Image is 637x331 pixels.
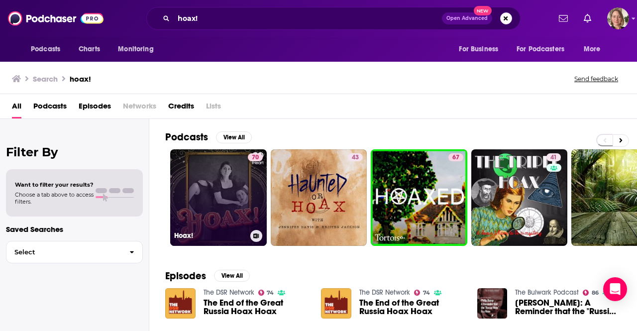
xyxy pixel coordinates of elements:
[6,224,143,234] p: Saved Searches
[165,270,250,282] a: EpisodesView All
[271,149,367,246] a: 43
[8,9,104,28] img: Podchaser - Follow, Share and Rate Podcasts
[321,288,351,319] img: The End of the Great Russia Hoax Hoax
[359,299,465,316] a: The End of the Great Russia Hoax Hoax
[442,12,492,24] button: Open AdvancedNew
[174,10,442,26] input: Search podcasts, credits, & more...
[474,6,492,15] span: New
[515,299,621,316] a: Philip Bump: A Reminder that the "Russia Hoax" Is a Hoax
[24,40,73,59] button: open menu
[477,288,508,319] img: Philip Bump: A Reminder that the "Russia Hoax" Is a Hoax
[267,291,274,295] span: 74
[517,42,564,56] span: For Podcasters
[252,153,259,163] span: 70
[165,131,252,143] a: PodcastsView All
[583,290,599,296] a: 86
[165,131,208,143] h2: Podcasts
[79,42,100,56] span: Charts
[571,75,621,83] button: Send feedback
[546,153,561,161] a: 41
[423,291,430,295] span: 74
[31,42,60,56] span: Podcasts
[6,241,143,263] button: Select
[15,181,94,188] span: Want to filter your results?
[471,149,568,246] a: 41
[204,299,310,316] a: The End of the Great Russia Hoax Hoax
[584,42,601,56] span: More
[118,42,153,56] span: Monitoring
[174,231,246,240] h3: Hoax!
[33,74,58,84] h3: Search
[555,10,572,27] a: Show notifications dropdown
[459,42,498,56] span: For Business
[146,7,521,30] div: Search podcasts, credits, & more...
[359,288,410,297] a: The DSR Network
[165,270,206,282] h2: Episodes
[603,277,627,301] div: Open Intercom Messenger
[12,98,21,118] a: All
[248,153,263,161] a: 70
[607,7,629,29] span: Logged in as AriFortierPr
[550,153,557,163] span: 41
[72,40,106,59] a: Charts
[214,270,250,282] button: View All
[170,149,267,246] a: 70Hoax!
[204,288,254,297] a: The DSR Network
[580,10,595,27] a: Show notifications dropdown
[577,40,613,59] button: open menu
[6,249,121,255] span: Select
[414,290,430,296] a: 74
[452,40,511,59] button: open menu
[258,290,274,296] a: 74
[348,153,363,161] a: 43
[70,74,91,84] h3: hoax!
[111,40,166,59] button: open menu
[592,291,599,295] span: 86
[79,98,111,118] a: Episodes
[515,299,621,316] span: [PERSON_NAME]: A Reminder that the "Russia Hoax" Is a Hoax
[607,7,629,29] button: Show profile menu
[607,7,629,29] img: User Profile
[371,149,467,246] a: 67
[352,153,359,163] span: 43
[123,98,156,118] span: Networks
[6,145,143,159] h2: Filter By
[448,153,463,161] a: 67
[452,153,459,163] span: 67
[216,131,252,143] button: View All
[165,288,196,319] img: The End of the Great Russia Hoax Hoax
[33,98,67,118] a: Podcasts
[515,288,579,297] a: The Bulwark Podcast
[168,98,194,118] a: Credits
[446,16,488,21] span: Open Advanced
[15,191,94,205] span: Choose a tab above to access filters.
[510,40,579,59] button: open menu
[206,98,221,118] span: Lists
